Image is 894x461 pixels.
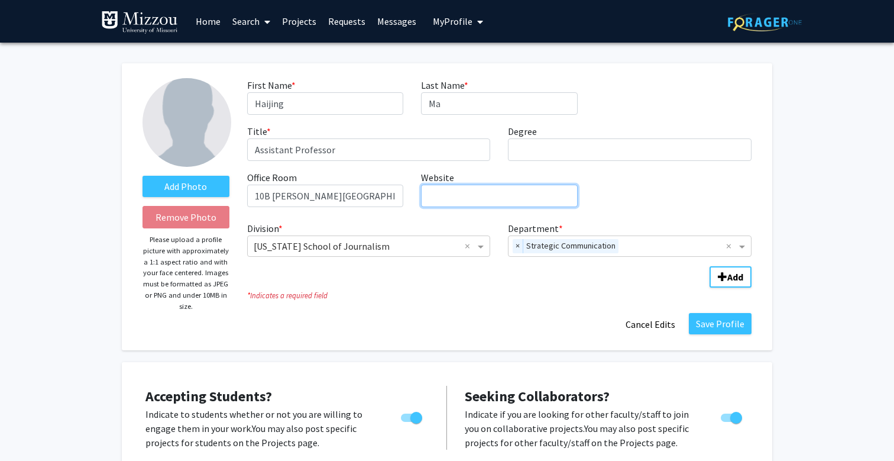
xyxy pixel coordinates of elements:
[513,239,523,253] span: ×
[421,78,468,92] label: Last Name
[145,407,378,450] p: Indicate to students whether or not you are willing to engage them in your work. You may also pos...
[247,78,296,92] label: First Name
[142,176,229,197] label: AddProfile Picture
[421,170,454,185] label: Website
[710,266,752,288] button: Add Division/Department
[465,387,610,405] span: Seeking Collaborators?
[226,1,276,42] a: Search
[371,1,422,42] a: Messages
[618,313,683,336] button: Cancel Edits
[247,290,752,301] i: Indicates a required field
[465,239,475,253] span: Clear all
[145,387,272,405] span: Accepting Students?
[465,407,698,450] p: Indicate if you are looking for other faculty/staff to join you on collaborative projects. You ma...
[247,236,491,257] ng-select: Division
[247,170,297,185] label: Office Room
[433,15,472,27] span: My Profile
[142,206,229,228] button: Remove Photo
[238,221,500,257] div: Division
[727,271,743,283] b: Add
[508,236,752,257] ng-select: Department
[142,234,229,312] p: Please upload a profile picture with approximately a 1:1 aspect ratio and with your face centered...
[728,13,802,31] img: ForagerOne Logo
[499,221,760,257] div: Department
[523,239,618,253] span: Strategic Communication
[9,408,50,452] iframe: Chat
[101,11,178,34] img: University of Missouri Logo
[508,124,537,138] label: Degree
[190,1,226,42] a: Home
[142,78,231,167] img: Profile Picture
[716,407,749,425] div: Toggle
[322,1,371,42] a: Requests
[726,239,736,253] span: Clear all
[689,313,752,334] button: Save Profile
[276,1,322,42] a: Projects
[247,124,271,138] label: Title
[396,407,429,425] div: Toggle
